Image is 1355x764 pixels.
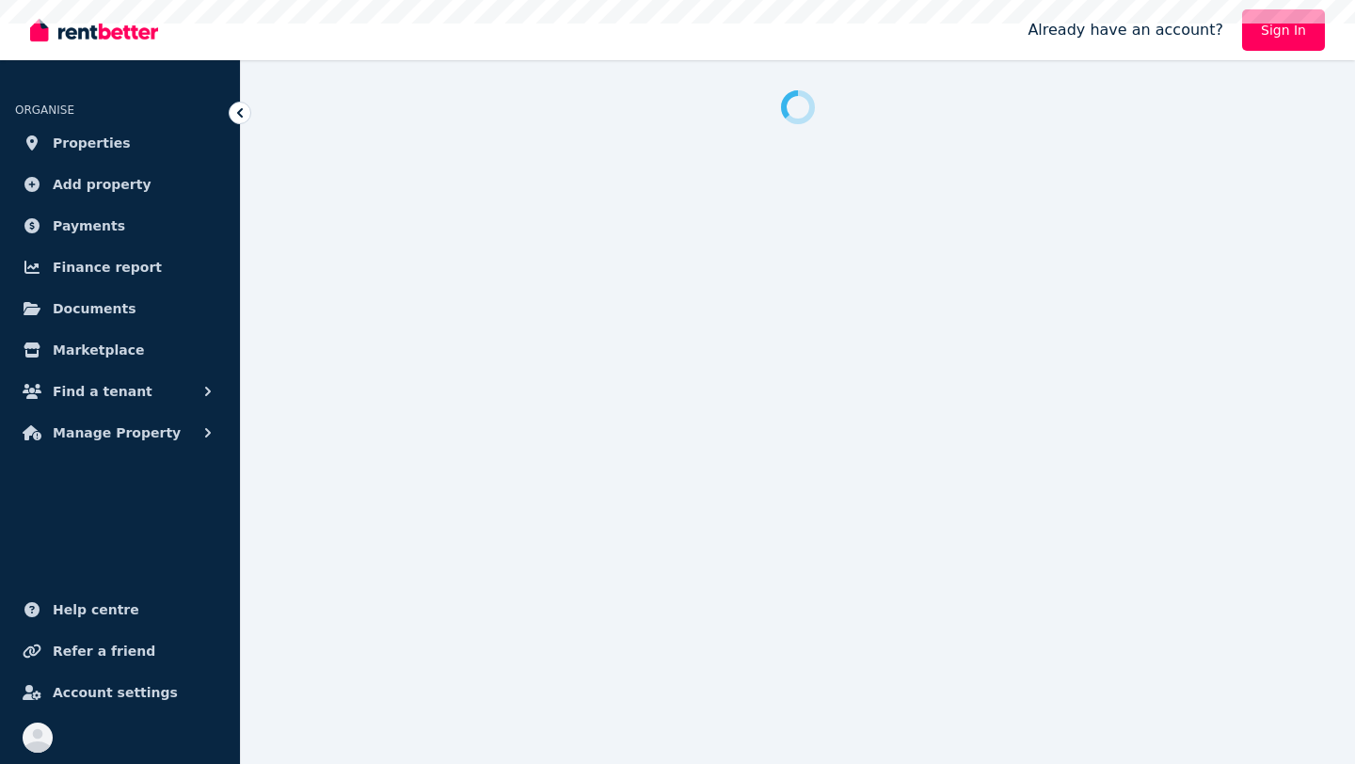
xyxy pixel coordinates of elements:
a: Documents [15,290,225,327]
a: Marketplace [15,331,225,369]
a: Refer a friend [15,632,225,670]
span: Add property [53,173,151,196]
a: Help centre [15,591,225,629]
button: Find a tenant [15,373,225,410]
button: Manage Property [15,414,225,452]
span: Payments [53,215,125,237]
span: Documents [53,297,136,320]
a: Finance report [15,248,225,286]
a: Sign In [1242,9,1325,51]
span: Already have an account? [1028,19,1223,41]
a: Account settings [15,674,225,711]
a: Properties [15,124,225,162]
span: Properties [53,132,131,154]
a: Payments [15,207,225,245]
span: Find a tenant [53,380,152,403]
span: Help centre [53,598,139,621]
span: Refer a friend [53,640,155,662]
span: Manage Property [53,422,181,444]
span: Marketplace [53,339,144,361]
span: ORGANISE [15,103,74,117]
span: Account settings [53,681,178,704]
a: Add property [15,166,225,203]
span: Finance report [53,256,162,279]
img: RentBetter [30,16,158,44]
